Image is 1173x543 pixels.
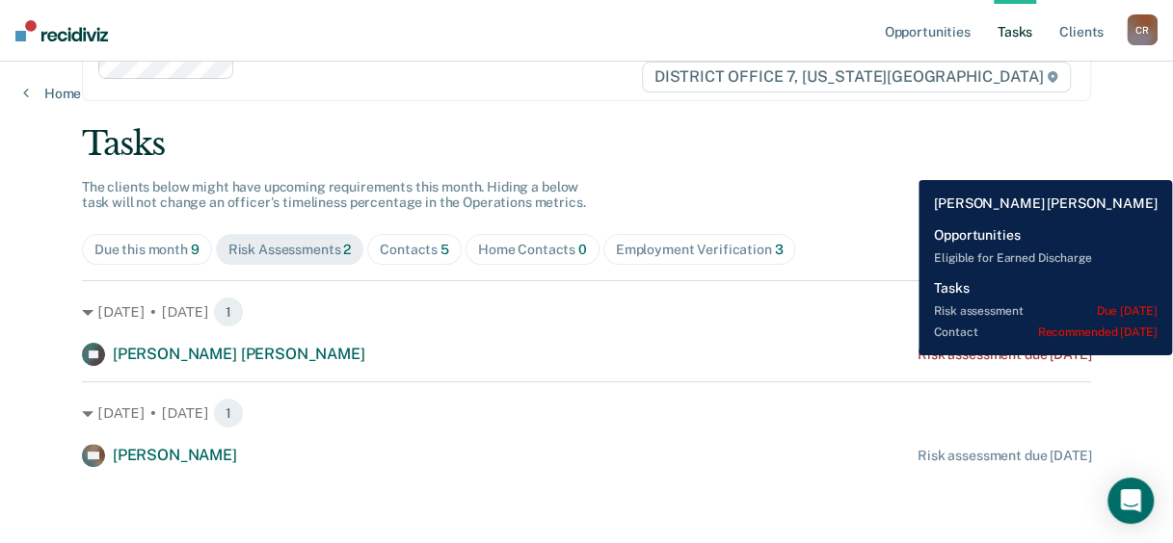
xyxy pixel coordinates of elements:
[642,62,1071,92] span: DISTRICT OFFICE 7, [US_STATE][GEOGRAPHIC_DATA]
[1107,478,1154,524] div: Open Intercom Messenger
[478,242,587,258] div: Home Contacts
[616,242,784,258] div: Employment Verification
[94,242,200,258] div: Due this month
[113,345,365,363] span: [PERSON_NAME] [PERSON_NAME]
[774,242,783,257] span: 3
[918,448,1091,464] div: Risk assessment due [DATE]
[578,242,587,257] span: 0
[213,297,244,327] span: 1
[82,124,1091,164] div: Tasks
[380,242,449,258] div: Contacts
[343,242,351,257] span: 2
[213,398,244,428] span: 1
[440,242,449,257] span: 5
[228,242,352,258] div: Risk Assessments
[1127,14,1158,45] button: CR
[82,297,1091,327] div: [DATE] • [DATE] 1
[918,347,1091,363] div: Risk assessment due [DATE]
[23,85,81,102] a: Home
[82,398,1091,428] div: [DATE] • [DATE] 1
[82,179,586,211] span: The clients below might have upcoming requirements this month. Hiding a below task will not chang...
[113,446,237,464] span: [PERSON_NAME]
[191,242,200,257] span: 9
[1127,14,1158,45] div: C R
[15,20,108,41] img: Recidiviz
